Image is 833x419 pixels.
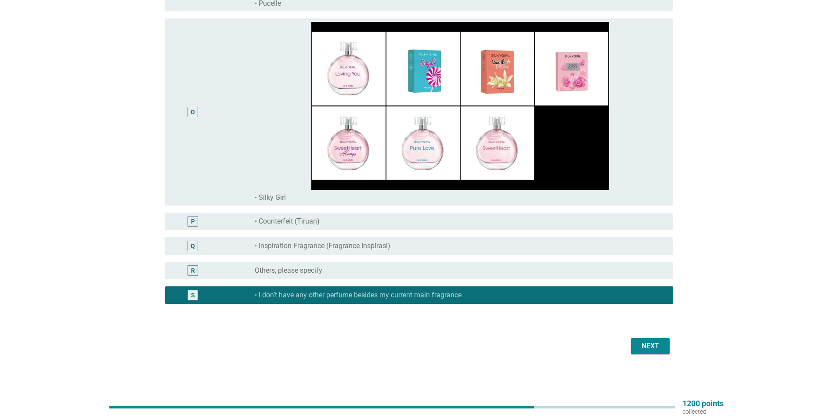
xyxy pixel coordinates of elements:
p: 1200 points [682,400,724,408]
label: • Counterfeit (Tiruan) [255,217,320,226]
div: Q [191,241,195,250]
label: • I don’t have any other perfume besides my current main fragrance [255,291,462,300]
img: 26284982-1145-48c7-8ec1-d0f3e5b846b1-----8.JPG [255,22,666,190]
div: R [191,266,195,275]
p: collected [682,408,724,415]
label: • Silky Girl [255,193,286,202]
div: O [191,108,195,117]
label: Others, please specify [255,266,322,275]
button: Next [631,338,670,354]
div: P [191,217,195,226]
div: S [191,290,195,300]
label: • Inspiration Fragrance (Fragrance Inspirasi) [255,242,390,250]
div: Next [638,341,663,351]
